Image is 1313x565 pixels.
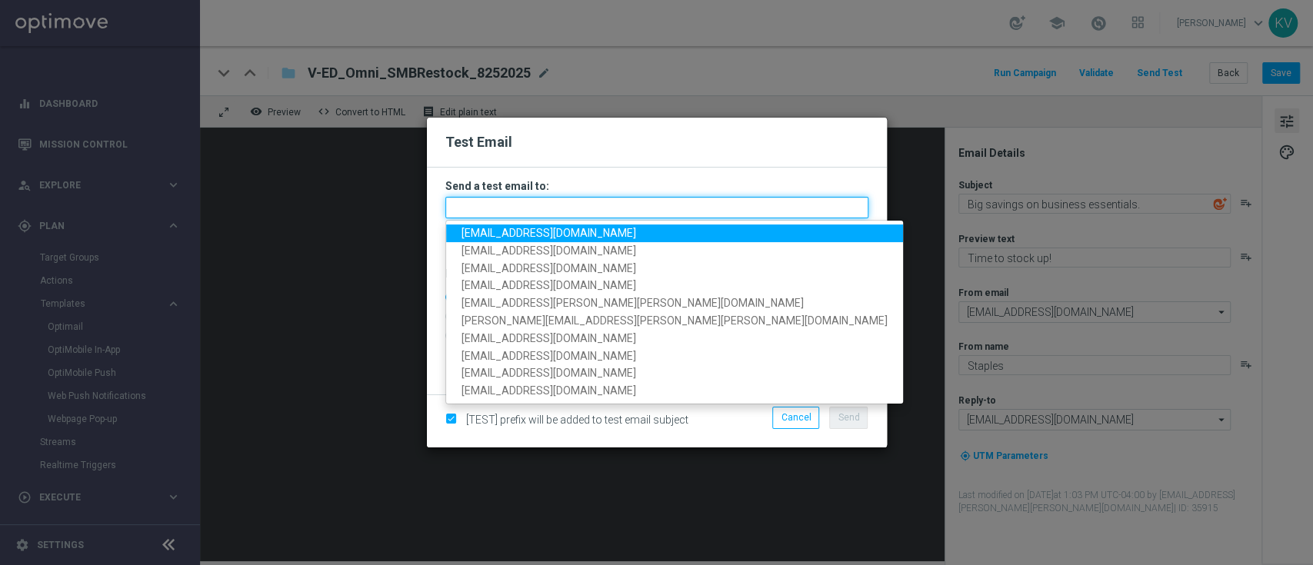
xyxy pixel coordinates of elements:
span: [EMAIL_ADDRESS][DOMAIN_NAME] [462,227,636,239]
span: [EMAIL_ADDRESS][DOMAIN_NAME] [462,244,636,257]
a: [EMAIL_ADDRESS][DOMAIN_NAME] [446,260,903,278]
span: [EMAIL_ADDRESS][DOMAIN_NAME] [462,262,636,274]
span: Send [838,412,859,423]
span: [EMAIL_ADDRESS][PERSON_NAME][PERSON_NAME][DOMAIN_NAME] [462,297,804,310]
span: [EMAIL_ADDRESS][DOMAIN_NAME] [462,367,636,380]
a: [EMAIL_ADDRESS][PERSON_NAME][PERSON_NAME][DOMAIN_NAME] [446,295,903,313]
a: [EMAIL_ADDRESS][DOMAIN_NAME] [446,365,903,383]
button: Cancel [772,407,819,428]
a: [EMAIL_ADDRESS][DOMAIN_NAME] [446,242,903,260]
span: [EMAIL_ADDRESS][DOMAIN_NAME] [462,385,636,397]
h3: Send a test email to: [445,179,868,193]
a: [EMAIL_ADDRESS][DOMAIN_NAME] [446,224,903,242]
span: [TEST] prefix will be added to test email subject [466,414,688,426]
h2: Test Email [445,133,868,151]
span: [EMAIL_ADDRESS][DOMAIN_NAME] [462,332,636,344]
span: [PERSON_NAME][EMAIL_ADDRESS][PERSON_NAME][PERSON_NAME][DOMAIN_NAME] [462,314,888,327]
span: [EMAIL_ADDRESS][DOMAIN_NAME] [462,350,636,362]
a: [PERSON_NAME][EMAIL_ADDRESS][PERSON_NAME][PERSON_NAME][DOMAIN_NAME] [446,312,903,330]
a: [EMAIL_ADDRESS][DOMAIN_NAME] [446,383,903,400]
a: [EMAIL_ADDRESS][DOMAIN_NAME] [446,347,903,365]
a: [EMAIL_ADDRESS][DOMAIN_NAME] [446,330,903,347]
span: [EMAIL_ADDRESS][DOMAIN_NAME] [462,280,636,292]
a: [EMAIL_ADDRESS][DOMAIN_NAME] [446,278,903,295]
button: Send [829,407,868,428]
